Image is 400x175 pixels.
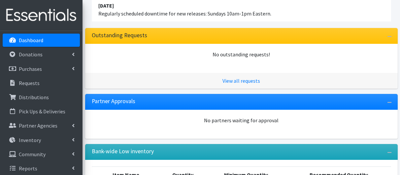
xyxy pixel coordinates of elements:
[19,122,57,129] p: Partner Agencies
[3,148,80,161] a: Community
[98,2,114,9] strong: [DATE]
[19,94,49,101] p: Distributions
[19,37,43,44] p: Dashboard
[92,98,135,105] h3: Partner Approvals
[3,91,80,104] a: Distributions
[3,48,80,61] a: Donations
[92,116,391,124] div: No partners waiting for approval
[3,62,80,75] a: Purchases
[3,105,80,118] a: Pick Ups & Deliveries
[3,119,80,132] a: Partner Agencies
[3,76,80,90] a: Requests
[19,51,43,58] p: Donations
[3,4,80,26] img: HumanEssentials
[19,108,65,115] p: Pick Ups & Deliveries
[19,66,42,72] p: Purchases
[19,80,40,86] p: Requests
[3,162,80,175] a: Reports
[19,165,37,172] p: Reports
[3,34,80,47] a: Dashboard
[92,32,147,39] h3: Outstanding Requests
[3,133,80,147] a: Inventory
[92,148,154,155] h3: Bank-wide Low inventory
[222,77,260,84] a: View all requests
[92,50,391,58] div: No outstanding requests!
[19,137,41,143] p: Inventory
[19,151,46,158] p: Community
